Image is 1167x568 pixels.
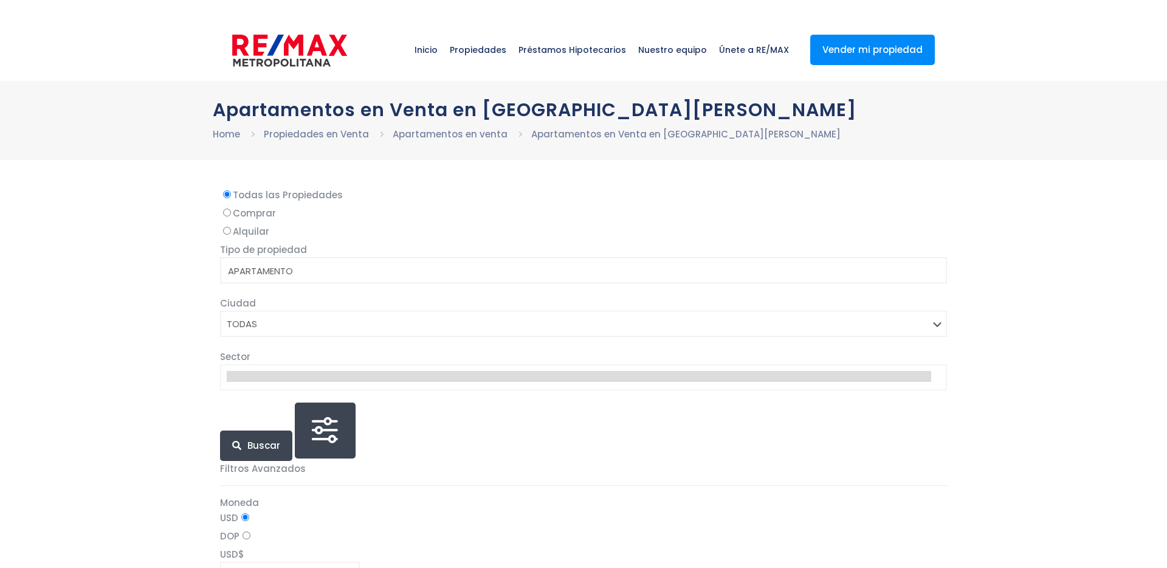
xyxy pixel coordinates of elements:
[220,243,307,256] span: Tipo de propiedad
[220,224,947,239] label: Alquilar
[512,32,632,68] span: Préstamos Hipotecarios
[444,32,512,68] span: Propiedades
[220,206,947,221] label: Comprar
[220,187,947,203] label: Todas las Propiedades
[223,190,231,198] input: Todas las Propiedades
[227,264,931,279] option: APARTAMENTO
[243,532,250,539] input: DOP
[220,548,238,561] span: USD
[220,461,947,476] p: Filtros Avanzados
[223,209,231,216] input: Comprar
[512,19,632,80] a: Préstamos Hipotecarios
[220,350,250,363] span: Sector
[241,513,249,521] input: USD
[220,528,947,544] label: DOP
[810,35,935,65] a: Vender mi propiedad
[232,32,347,69] img: remax-metropolitana-logo
[220,297,256,310] span: Ciudad
[632,19,713,80] a: Nuestro equipo
[213,99,954,120] h1: Apartamentos en Venta en [GEOGRAPHIC_DATA][PERSON_NAME]
[220,431,292,461] button: Buscar
[393,128,508,140] a: Apartamentos en venta
[220,510,947,525] label: USD
[408,19,444,80] a: Inicio
[632,32,713,68] span: Nuestro equipo
[232,19,347,80] a: RE/MAX Metropolitana
[220,496,259,509] span: Moneda
[713,19,795,80] a: Únete a RE/MAX
[223,227,231,235] input: Alquilar
[227,279,931,293] option: CASA
[264,128,369,140] a: Propiedades en Venta
[713,32,795,68] span: Únete a RE/MAX
[213,128,240,140] a: Home
[444,19,512,80] a: Propiedades
[408,32,444,68] span: Inicio
[531,128,841,140] a: Apartamentos en Venta en [GEOGRAPHIC_DATA][PERSON_NAME]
